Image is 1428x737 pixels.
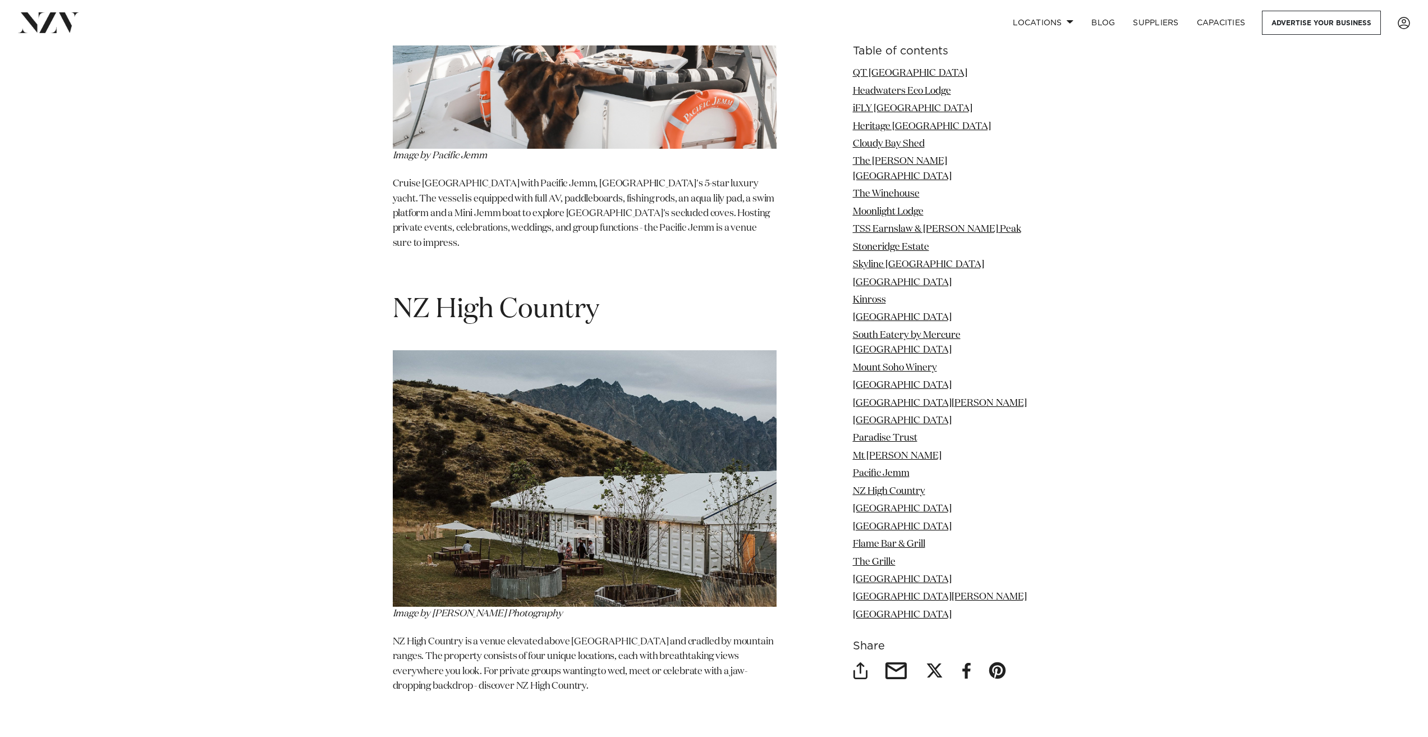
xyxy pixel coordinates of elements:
[853,189,920,199] a: The Winehouse
[853,331,961,355] a: South Eatery by Mercure [GEOGRAPHIC_DATA]
[853,521,952,531] a: [GEOGRAPHIC_DATA]
[853,504,952,514] a: [GEOGRAPHIC_DATA]
[853,260,984,269] a: Skyline [GEOGRAPHIC_DATA]
[1082,11,1124,35] a: BLOG
[853,539,925,549] a: Flame Bar & Grill
[853,313,952,322] a: [GEOGRAPHIC_DATA]
[853,45,1036,57] h6: Table of contents
[853,416,952,425] a: [GEOGRAPHIC_DATA]
[853,68,967,78] a: QT [GEOGRAPHIC_DATA]
[853,295,886,305] a: Kinross
[1188,11,1255,35] a: Capacities
[393,296,599,323] span: NZ High Country
[18,12,79,33] img: nzv-logo.png
[1262,11,1381,35] a: Advertise your business
[853,86,951,95] a: Headwaters Eco Lodge
[853,487,925,496] a: NZ High Country
[393,151,487,161] span: Image by Pacific Jemm
[853,381,952,390] a: [GEOGRAPHIC_DATA]
[853,557,896,566] a: The Grille
[853,592,1027,602] a: [GEOGRAPHIC_DATA][PERSON_NAME]
[853,225,1021,234] a: TSS Earnslaw & [PERSON_NAME] Peak
[853,139,925,149] a: Cloudy Bay Shed
[853,277,952,287] a: [GEOGRAPHIC_DATA]
[853,104,972,113] a: iFLY [GEOGRAPHIC_DATA]
[853,451,942,461] a: Mt [PERSON_NAME]
[853,363,937,372] a: Mount Soho Winery
[393,474,777,619] em: Image by [PERSON_NAME] Photography
[853,121,991,131] a: Heritage [GEOGRAPHIC_DATA]
[1004,11,1082,35] a: Locations
[853,469,910,478] a: Pacific Jemm
[853,610,952,620] a: [GEOGRAPHIC_DATA]
[853,207,924,217] a: Moonlight Lodge
[853,242,929,251] a: Stoneridge Estate
[393,177,777,251] p: Cruise [GEOGRAPHIC_DATA] with Pacific Jemm, [GEOGRAPHIC_DATA]'s 5-star luxury yacht. The vessel i...
[853,157,952,181] a: The [PERSON_NAME][GEOGRAPHIC_DATA]
[393,635,777,694] p: NZ High Country is a venue elevated above [GEOGRAPHIC_DATA] and cradled by mountain ranges. The p...
[1124,11,1187,35] a: SUPPLIERS
[853,575,952,584] a: [GEOGRAPHIC_DATA]
[853,398,1027,408] a: [GEOGRAPHIC_DATA][PERSON_NAME]
[853,640,1036,652] h6: Share
[853,433,917,443] a: Paradise Trust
